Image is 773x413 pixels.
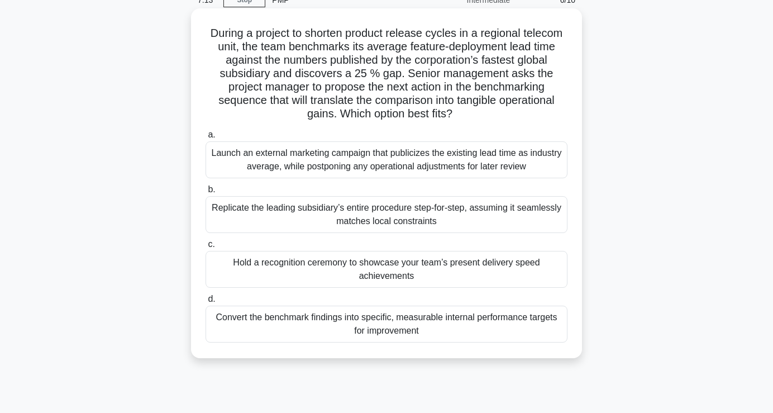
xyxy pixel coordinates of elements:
div: Replicate the leading subsidiary’s entire procedure step-for-step, assuming it seamlessly matches... [206,196,567,233]
span: d. [208,294,215,303]
h5: During a project to shorten product release cycles in a regional telecom unit, the team benchmark... [204,26,569,121]
span: a. [208,130,215,139]
span: b. [208,184,215,194]
div: Hold a recognition ceremony to showcase your team’s present delivery speed achievements [206,251,567,288]
div: Convert the benchmark findings into specific, measurable internal performance targets for improve... [206,306,567,343]
div: Launch an external marketing campaign that publicizes the existing lead time as industry average,... [206,141,567,178]
span: c. [208,239,214,249]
